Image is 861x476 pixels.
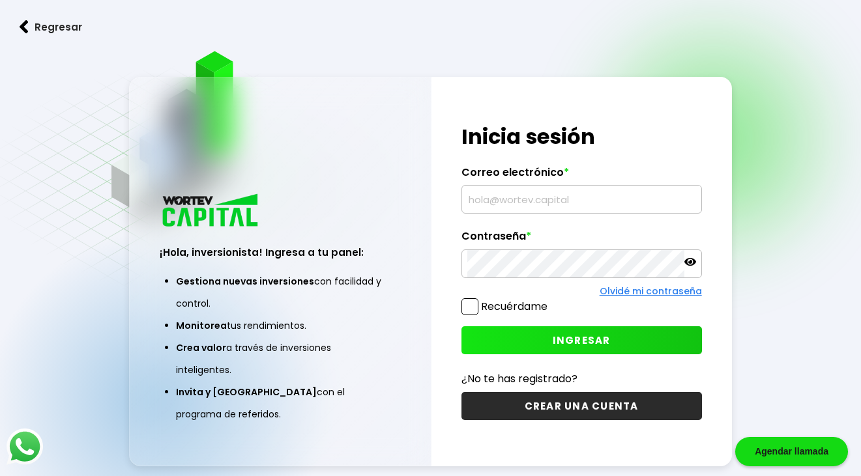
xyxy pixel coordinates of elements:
[176,275,314,288] span: Gestiona nuevas inversiones
[7,428,43,465] img: logos_whatsapp-icon.242b2217.svg
[467,186,696,213] input: hola@wortev.capital
[160,245,400,260] h3: ¡Hola, inversionista! Ingresa a tu panel:
[461,166,702,186] label: Correo electrónico
[461,392,702,420] button: CREAR UNA CUENTA
[176,337,384,381] li: a través de inversiones inteligentes.
[20,20,29,34] img: flecha izquierda
[176,381,384,425] li: con el programa de referidos.
[600,285,702,298] a: Olvidé mi contraseña
[481,299,547,314] label: Recuérdame
[461,230,702,249] label: Contraseña
[176,319,227,332] span: Monitorea
[553,333,611,347] span: INGRESAR
[461,326,702,354] button: INGRESAR
[176,270,384,315] li: con facilidad y control.
[176,341,226,354] span: Crea valor
[461,121,702,152] h1: Inicia sesión
[176,385,317,399] span: Invita y [GEOGRAPHIC_DATA]
[461,371,702,420] a: ¿No te has registrado?CREAR UNA CUENTA
[735,437,848,466] div: Agendar llamada
[176,315,384,337] li: tus rendimientos.
[461,371,702,387] p: ¿No te has registrado?
[160,192,263,231] img: logo_wortev_capital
